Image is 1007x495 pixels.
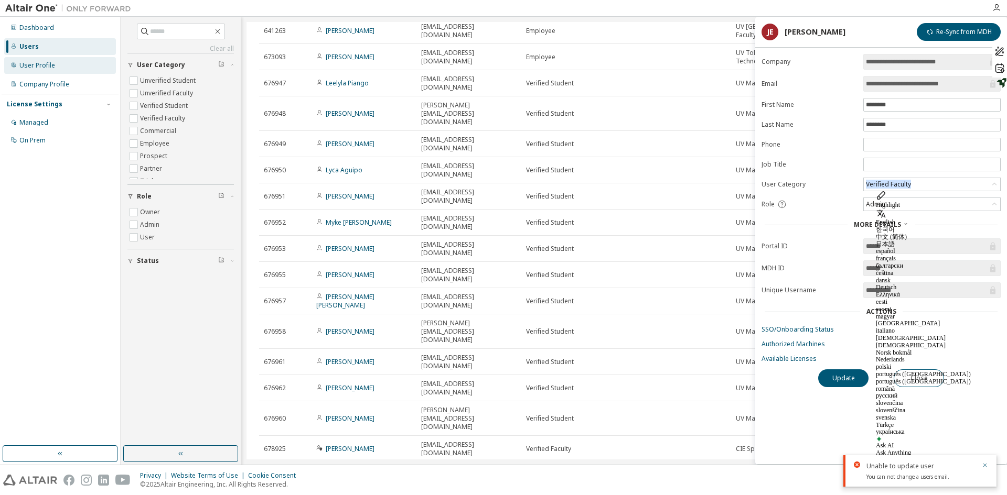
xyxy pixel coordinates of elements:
span: [EMAIL_ADDRESS][DOMAIN_NAME] [421,293,517,310]
div: Ask AI [876,436,971,449]
span: Verified Student [526,414,574,423]
span: [EMAIL_ADDRESS][DOMAIN_NAME] [421,75,517,92]
span: [EMAIL_ADDRESS][DOMAIN_NAME] [421,188,517,205]
a: Authorized Machines [762,340,1001,348]
span: 676949 [264,140,286,148]
div: Users [19,42,39,51]
label: Trial [140,175,155,188]
label: Job Title [762,160,857,169]
label: Verified Faculty [140,112,187,125]
span: UV Main - BSME [736,327,783,336]
div: Actions [866,307,896,316]
span: [EMAIL_ADDRESS][DOMAIN_NAME] [421,162,517,179]
img: altair_logo.svg [3,475,57,486]
span: 641263 [264,27,286,35]
label: Unverified Student [140,74,198,87]
div: Cookie Consent [248,471,302,480]
div: Verified Faculty [864,178,1000,191]
div: Türkçe [876,422,971,429]
label: Unverified Faculty [140,87,195,100]
div: Admin [864,199,887,210]
span: Verified Student [526,166,574,174]
span: UV Main - BSME [736,271,783,279]
span: Verified Student [526,297,574,305]
label: Company [762,58,857,66]
div: magyar [876,313,971,321]
button: Status [127,249,234,272]
div: You can not change a users email. [866,472,976,480]
span: [PERSON_NAME][EMAIL_ADDRESS][DOMAIN_NAME] [421,319,517,344]
button: User Category [127,53,234,76]
button: Update [818,369,869,387]
div: українська [876,428,971,436]
span: Clear filter [218,61,224,69]
span: 676951 [264,192,286,201]
div: čeština [876,270,971,277]
div: Admin [864,198,1000,211]
span: 676962 [264,384,286,392]
span: 676950 [264,166,286,174]
span: UV Main - BSME [736,109,783,118]
div: русский [876,392,971,400]
span: Role [762,200,775,208]
div: Ask Anything [876,449,971,457]
div: français [876,255,971,262]
label: Email [762,80,857,88]
a: Lyca Aguipo [326,166,362,174]
label: Portal ID [762,242,857,250]
span: Verified Student [526,109,574,118]
a: Myke [PERSON_NAME] [326,218,392,227]
button: Role [127,185,234,208]
a: [PERSON_NAME] [326,139,374,148]
div: eesti [876,299,971,306]
span: 678925 [264,445,286,453]
div: [DEMOGRAPHIC_DATA] [876,335,971,342]
span: [EMAIL_ADDRESS][DOMAIN_NAME] [421,380,517,397]
label: User [140,231,157,244]
div: Norsk bokmål [876,349,971,357]
span: User Category [137,61,185,69]
div: License Settings [7,100,62,108]
span: UV Main - BSME [736,384,783,392]
label: Admin [140,218,162,231]
a: Leelyla Piango [326,79,369,87]
span: CIE Specialist [736,445,776,453]
span: Clear filter [218,192,224,201]
span: Verified Student [526,384,574,392]
label: Prospect [140,150,169,162]
a: [PERSON_NAME] [PERSON_NAME] [316,292,374,310]
span: Verified Student [526,358,574,366]
div: JE [762,24,778,40]
span: Employee [526,27,555,35]
a: [PERSON_NAME] [326,270,374,279]
span: Verified Student [526,192,574,201]
div: svenska [876,414,971,422]
label: Employee [140,137,172,150]
span: [EMAIL_ADDRESS][DOMAIN_NAME] [421,136,517,152]
div: български [876,262,971,270]
span: [EMAIL_ADDRESS][DOMAIN_NAME] [421,240,517,257]
label: Owner [140,206,162,218]
div: User Profile [19,61,55,70]
span: UV Main - BSME [736,140,783,148]
span: Verified Student [526,271,574,279]
span: UV Main - BSME [736,358,783,366]
span: Status [137,257,159,265]
span: UV Main - BSME [736,166,783,174]
div: Nederlands [876,356,971,364]
img: Altair One [5,3,136,14]
span: 676955 [264,271,286,279]
div: polski [876,364,971,371]
a: [PERSON_NAME] [326,52,374,61]
span: Verified Student [526,327,574,336]
span: Role [137,192,152,201]
div: Unable to update user [866,461,976,471]
div: slovenčina [876,400,971,407]
span: [EMAIL_ADDRESS][DOMAIN_NAME] [421,49,517,65]
span: [EMAIL_ADDRESS][DOMAIN_NAME] [421,441,517,457]
span: UV [GEOGRAPHIC_DATA] - CETA Faculty - BSCS [736,23,831,39]
span: 673093 [264,53,286,61]
button: Re-Sync from MDH [917,23,1001,41]
label: Partner [140,162,164,175]
img: youtube.svg [115,475,131,486]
